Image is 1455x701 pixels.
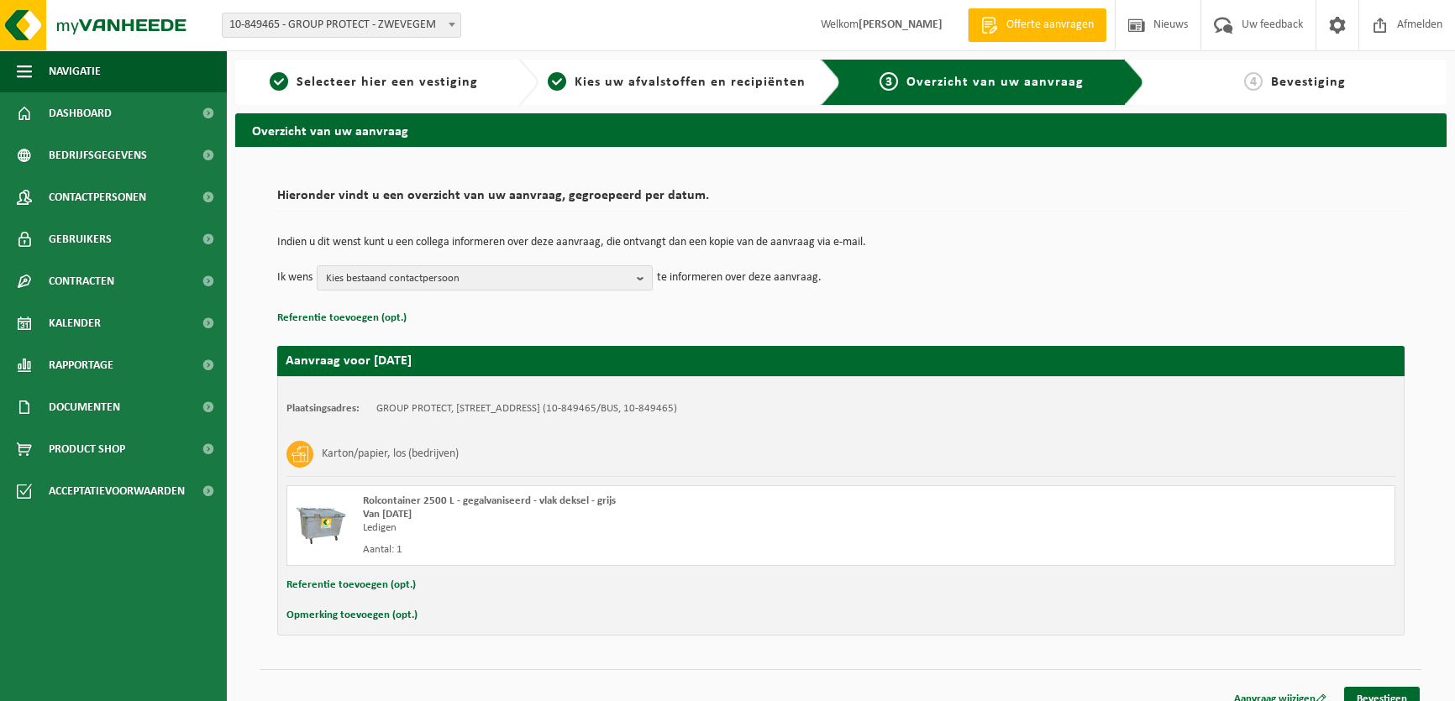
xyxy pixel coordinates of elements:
[1002,17,1098,34] span: Offerte aanvragen
[223,13,460,37] span: 10-849465 - GROUP PROTECT - ZWEVEGEM
[277,265,313,290] p: Ik wens
[286,604,418,626] button: Opmerking toevoegen (opt.)
[657,265,822,290] p: te informeren over deze aanvraag.
[859,18,943,31] strong: [PERSON_NAME]
[277,237,1405,248] p: Indien u dit wenst kunt u een collega informeren over deze aanvraag, die ontvangt dan een kopie v...
[547,72,808,92] a: 2Kies uw afvalstoffen en recipiënten
[49,218,112,260] span: Gebruikers
[548,72,566,91] span: 2
[880,72,898,91] span: 3
[244,72,505,92] a: 1Selecteer hier een vestiging
[49,344,113,386] span: Rapportage
[968,8,1106,42] a: Offerte aanvragen
[363,495,616,506] span: Rolcontainer 2500 L - gegalvaniseerd - vlak deksel - grijs
[277,307,407,329] button: Referentie toevoegen (opt.)
[376,402,677,416] td: GROUP PROTECT, [STREET_ADDRESS] (10-849465/BUS, 10-849465)
[297,76,478,89] span: Selecteer hier een vestiging
[49,92,112,134] span: Dashboard
[363,521,908,535] div: Ledigen
[322,441,459,468] h3: Karton/papier, los (bedrijven)
[1244,72,1263,91] span: 4
[49,470,185,512] span: Acceptatievoorwaarden
[286,574,416,596] button: Referentie toevoegen (opt.)
[270,72,288,91] span: 1
[363,509,412,520] strong: Van [DATE]
[363,543,908,557] div: Aantal: 1
[277,189,1405,212] h2: Hieronder vindt u een overzicht van uw aanvraag, gegroepeerd per datum.
[1271,76,1346,89] span: Bevestiging
[286,354,412,368] strong: Aanvraag voor [DATE]
[286,403,360,414] strong: Plaatsingsadres:
[296,494,346,545] img: WB-2500-GAL-GY-01.png
[49,134,147,176] span: Bedrijfsgegevens
[317,265,653,290] button: Kies bestaand contactpersoon
[49,428,125,470] span: Product Shop
[49,260,114,302] span: Contracten
[575,76,806,89] span: Kies uw afvalstoffen en recipiënten
[49,176,146,218] span: Contactpersonen
[49,386,120,428] span: Documenten
[326,266,630,291] span: Kies bestaand contactpersoon
[49,50,101,92] span: Navigatie
[222,13,461,38] span: 10-849465 - GROUP PROTECT - ZWEVEGEM
[906,76,1084,89] span: Overzicht van uw aanvraag
[235,113,1447,146] h2: Overzicht van uw aanvraag
[49,302,101,344] span: Kalender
